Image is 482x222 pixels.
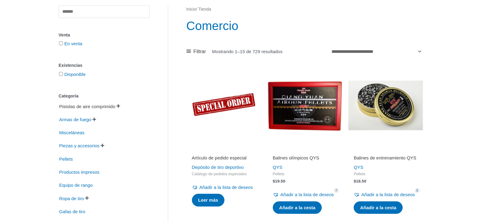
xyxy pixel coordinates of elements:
[64,72,86,77] a: Disponible
[198,197,218,203] font: Leer más
[59,63,82,68] font: Existencias
[192,165,244,170] a: Depósito de tiro deportivo
[354,155,418,163] a: Balines de entrenamiento QYS
[59,156,74,161] a: Pellets
[59,103,116,108] a: Pistolas de aire comprimido
[59,94,79,98] font: Categoría
[59,116,92,121] a: Armas de fuego
[354,165,363,170] a: QYS
[101,143,104,148] font: 
[192,155,247,160] font: Artículo de pedido especial
[116,104,120,108] font: 
[186,19,238,32] font: Comercio
[280,192,334,197] font: Añadir a la lista de deseos
[273,172,284,176] font: Pellets
[59,195,85,200] a: Ropa de tiro
[267,68,342,143] img: Balines olímpicos QYS
[59,41,63,45] input: En venta
[273,155,337,163] a: Balines olímpicos QYS
[354,201,403,214] a: Añadir al carrito: “QYS Training Pellets”
[348,68,423,143] img: Balines de entrenamiento QYS
[59,183,93,188] font: Equipo de rango
[186,47,206,56] a: Filtrar
[415,188,420,193] span: 5
[361,192,415,197] font: Añadir a la lista de deseos
[192,155,256,163] a: Artículo de pedido especial
[85,196,89,200] font: 
[59,169,100,175] font: Productos impresos
[273,155,319,160] font: Balines olímpicos QYS
[186,5,423,13] nav: Migaja de pan
[59,143,100,148] a: Piezas y accesorios
[199,185,253,190] font: Añadir a la lista de deseos
[273,201,322,214] a: Añadir al carrito: “QYS Olympic Pellets”
[186,7,196,12] a: Inicio
[192,194,225,207] a: Leer más sobre “Artículo de pedido especial”
[360,205,396,210] font: Añadir a la cesta
[329,46,423,56] select: Pedido de tienda
[59,129,85,135] a: Misceláneas
[59,32,70,37] font: Venta
[193,49,206,54] font: Filtrar
[186,68,261,143] img: Artículo de pedido especial
[334,188,339,193] span: 7
[196,7,211,12] font: / Tienda
[59,72,63,76] input: Disponible
[354,179,356,183] font: $
[59,169,100,174] a: Productos impresos
[273,190,334,199] a: Añadir a la lista de deseos
[192,172,247,176] font: Catálogo de pedidos especiales
[212,49,283,54] font: Mostrando 1–15 de 729 resultados
[356,179,366,183] font: 18.50
[59,117,92,122] font: Armas de fuego
[354,172,365,176] font: Pellets
[59,130,85,135] font: Misceláneas
[64,41,82,46] a: En venta
[192,146,256,154] iframe: Reseñas de clientes proporcionadas por Trustpilot
[59,196,84,201] font: Ropa de tiro
[59,104,115,109] font: Pistolas de aire comprimido
[354,190,415,199] a: Añadir a la lista de deseos
[273,179,275,183] font: $
[273,165,283,170] a: QYS
[273,146,337,154] iframe: Reseñas de clientes proporcionadas por Trustpilot
[59,209,85,214] font: Gafas de tiro
[59,156,73,162] font: Pellets
[92,117,96,121] font: 
[192,183,253,192] a: Añadir a la lista de deseos
[279,205,315,210] font: Añadir a la cesta
[354,155,416,160] font: Balines de entrenamiento QYS
[59,182,93,187] a: Equipo de rango
[275,179,285,183] font: 19.50
[59,208,86,213] a: Gafas de tiro
[354,146,418,154] iframe: Reseñas de clientes proporcionadas por Trustpilot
